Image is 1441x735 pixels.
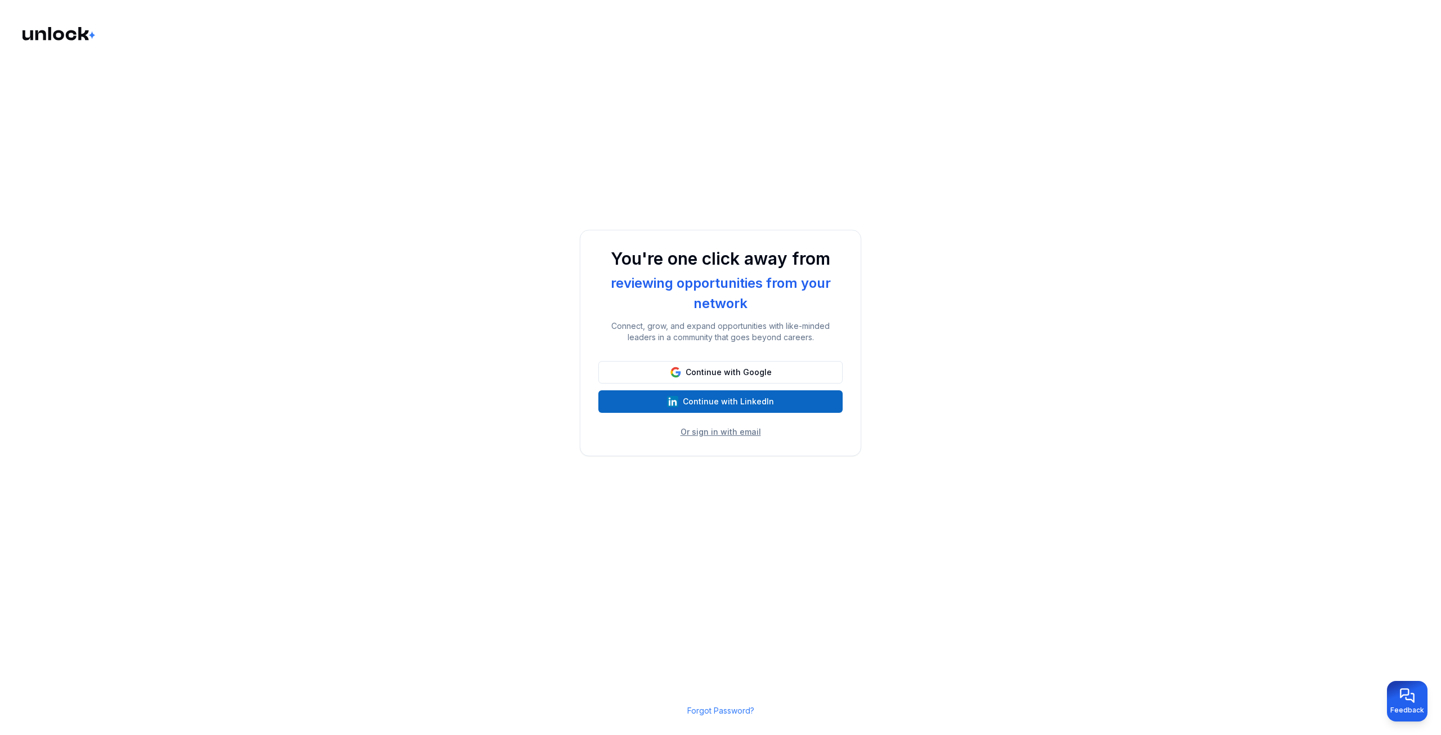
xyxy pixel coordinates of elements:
[598,320,843,343] p: Connect, grow, and expand opportunities with like-minded leaders in a community that goes beyond ...
[1390,706,1424,715] span: Feedback
[1387,681,1427,721] button: Provide feedback
[598,361,843,384] button: Continue with Google
[23,27,97,41] img: Logo
[598,273,843,314] div: reviewing opportunities from your network
[687,706,754,715] a: Forgot Password?
[598,248,843,269] h1: You're one click away from
[681,426,761,438] button: Or sign in with email
[598,390,843,413] button: Continue with LinkedIn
